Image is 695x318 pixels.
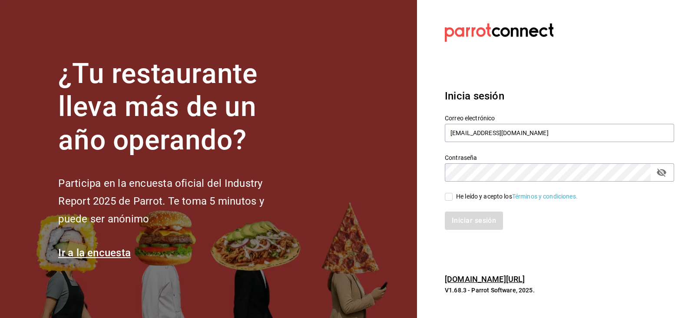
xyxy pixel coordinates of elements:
h1: ¿Tu restaurante lleva más de un año operando? [58,57,293,157]
div: He leído y acepto los [456,192,578,201]
button: passwordField [654,165,669,180]
h3: Inicia sesión [445,88,674,104]
label: Contraseña [445,154,674,160]
a: Ir a la encuesta [58,247,131,259]
input: Ingresa tu correo electrónico [445,124,674,142]
h2: Participa en la encuesta oficial del Industry Report 2025 de Parrot. Te toma 5 minutos y puede se... [58,175,293,228]
a: [DOMAIN_NAME][URL] [445,275,525,284]
a: Términos y condiciones. [512,193,578,200]
label: Correo electrónico [445,115,674,121]
p: V1.68.3 - Parrot Software, 2025. [445,286,674,295]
